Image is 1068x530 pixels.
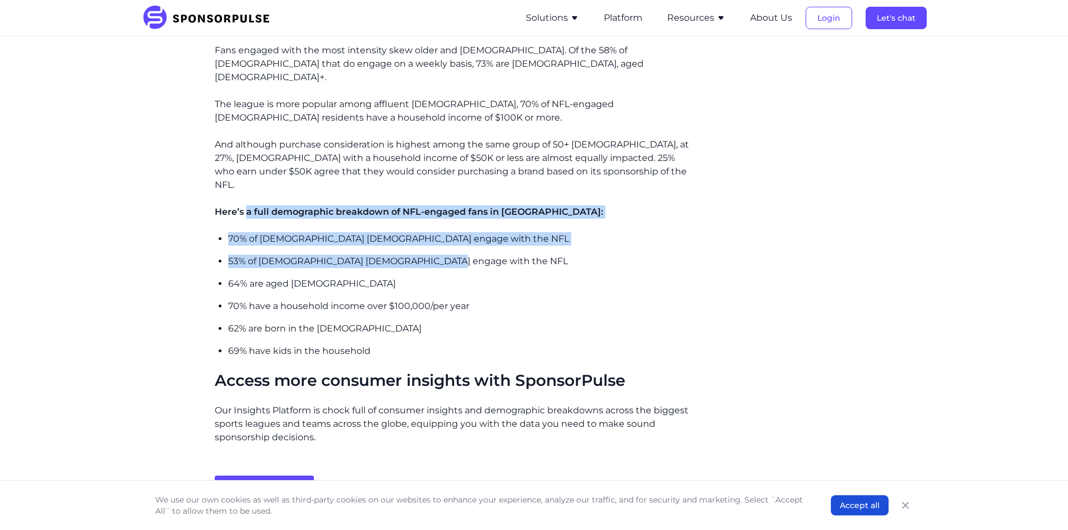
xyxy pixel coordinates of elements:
p: 70% of [DEMOGRAPHIC_DATA] [DEMOGRAPHIC_DATA] engage with the NFL [228,232,692,246]
p: The league is more popular among affluent [DEMOGRAPHIC_DATA], 70% of NFL-engaged [DEMOGRAPHIC_DAT... [215,98,692,125]
button: Close [898,497,913,513]
button: Accept all [831,495,889,515]
button: Solutions [526,11,579,25]
a: Login [806,13,852,23]
a: About Us [750,13,792,23]
iframe: Chat Widget [1012,476,1068,530]
p: We use our own cookies as well as third-party cookies on our websites to enhance your experience,... [155,494,808,517]
button: Login [806,7,852,29]
span: Here’s a full demographic breakdown of NFL-engaged fans in [GEOGRAPHIC_DATA]: [215,206,603,217]
p: 64% are aged [DEMOGRAPHIC_DATA] [228,277,692,291]
p: 70% have a household income over $100,000/per year [228,299,692,313]
p: Our Insights Platform is chock full of consumer insights and demographic breakdowns across the bi... [215,404,692,444]
img: SponsorPulse [142,6,278,30]
a: Sign Up for Free [215,476,314,503]
p: 69% have kids in the household [228,344,692,358]
h2: Access more consumer insights with SponsorPulse [215,371,692,390]
button: Platform [604,11,642,25]
p: Fans engaged with the most intensity skew older and [DEMOGRAPHIC_DATA]. Of the 58% of [DEMOGRAPHI... [215,44,692,84]
p: 62% are born in the [DEMOGRAPHIC_DATA] [228,322,692,335]
button: About Us [750,11,792,25]
a: Platform [604,13,642,23]
button: Let's chat [866,7,927,29]
button: Resources [667,11,725,25]
p: And although purchase consideration is highest among the same group of 50+ [DEMOGRAPHIC_DATA], at... [215,138,692,192]
p: 53% of [DEMOGRAPHIC_DATA] [DEMOGRAPHIC_DATA] engage with the NFL [228,255,692,268]
a: Let's chat [866,13,927,23]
